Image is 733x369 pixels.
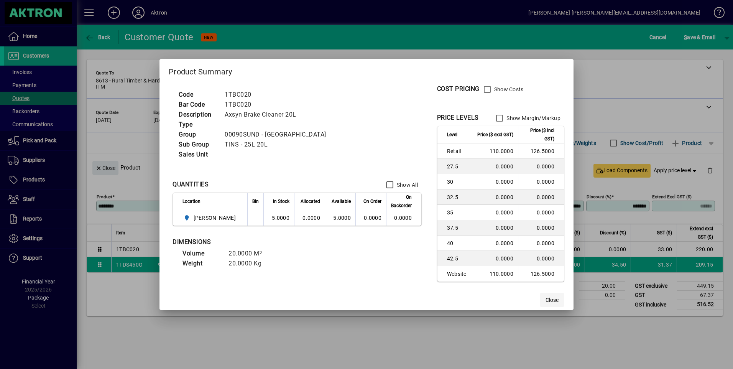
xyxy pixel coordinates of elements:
[182,197,201,206] span: Location
[447,178,467,186] span: 30
[447,193,467,201] span: 32.5
[540,293,564,307] button: Close
[505,114,560,122] label: Show Margin/Markup
[173,237,364,247] div: DIMENSIONS
[518,189,564,205] td: 0.0000
[273,197,289,206] span: In Stock
[472,251,518,266] td: 0.0000
[472,174,518,189] td: 0.0000
[175,120,221,130] td: Type
[472,236,518,251] td: 0.0000
[182,213,239,222] span: HAMILTON
[194,214,236,222] span: [PERSON_NAME]
[447,224,467,232] span: 37.5
[447,163,467,170] span: 27.5
[447,130,457,139] span: Level
[294,210,325,226] td: 0.0000
[472,220,518,236] td: 0.0000
[518,159,564,174] td: 0.0000
[173,180,209,189] div: QUANTITIES
[518,236,564,251] td: 0.0000
[179,249,225,259] td: Volume
[493,86,524,93] label: Show Costs
[546,296,559,304] span: Close
[472,189,518,205] td: 0.0000
[332,197,351,206] span: Available
[472,159,518,174] td: 0.0000
[175,140,221,150] td: Sub Group
[472,143,518,159] td: 110.0000
[225,259,271,269] td: 20.0000 Kg
[447,270,467,278] span: Website
[325,210,355,226] td: 5.0000
[221,140,335,150] td: TINS - 25L 20L
[175,90,221,100] td: Code
[472,266,518,282] td: 110.0000
[179,259,225,269] td: Weight
[221,90,335,100] td: 1TBC020
[175,130,221,140] td: Group
[221,130,335,140] td: 00090SUND - [GEOGRAPHIC_DATA]
[225,249,271,259] td: 20.0000 M³
[363,197,381,206] span: On Order
[518,266,564,282] td: 126.5000
[518,174,564,189] td: 0.0000
[263,210,294,226] td: 5.0000
[518,143,564,159] td: 126.5000
[447,209,467,216] span: 35
[477,130,513,139] span: Price ($ excl GST)
[447,239,467,247] span: 40
[472,205,518,220] td: 0.0000
[221,100,335,110] td: 1TBC020
[437,84,480,94] div: COST PRICING
[518,251,564,266] td: 0.0000
[175,150,221,160] td: Sales Unit
[221,110,335,120] td: Axsyn Brake Cleaner 20L
[391,193,412,210] span: On Backorder
[159,59,574,81] h2: Product Summary
[447,255,467,262] span: 42.5
[523,126,554,143] span: Price ($ incl GST)
[175,100,221,110] td: Bar Code
[518,220,564,236] td: 0.0000
[518,205,564,220] td: 0.0000
[437,113,479,122] div: PRICE LEVELS
[301,197,320,206] span: Allocated
[447,147,467,155] span: Retail
[175,110,221,120] td: Description
[395,181,418,189] label: Show All
[364,215,381,221] span: 0.0000
[386,210,421,226] td: 0.0000
[252,197,259,206] span: Bin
